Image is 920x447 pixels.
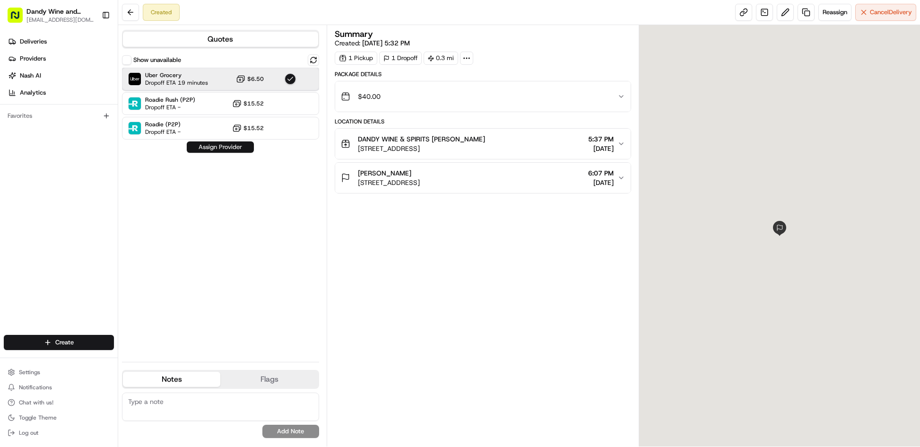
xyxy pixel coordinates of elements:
[25,61,156,71] input: Clear
[424,52,458,65] div: 0.3 mi
[335,70,631,78] div: Package Details
[4,4,98,26] button: Dandy Wine and Spirits[EMAIL_ADDRESS][DOMAIN_NAME]
[26,16,94,24] button: [EMAIL_ADDRESS][DOMAIN_NAME]
[187,141,254,153] button: Assign Provider
[19,368,40,376] span: Settings
[818,4,851,21] button: Reassign
[4,85,118,100] a: Analytics
[335,163,631,193] button: [PERSON_NAME][STREET_ADDRESS]6:07 PM[DATE]
[4,335,114,350] button: Create
[129,73,141,85] img: Uber Grocery
[94,160,114,167] span: Pylon
[220,372,318,387] button: Flags
[19,399,53,406] span: Chat with us!
[232,99,264,108] button: $15.52
[89,137,152,147] span: API Documentation
[4,396,114,409] button: Chat with us!
[133,56,181,64] label: Show unavailable
[379,52,422,65] div: 1 Dropoff
[358,168,411,178] span: [PERSON_NAME]
[358,134,485,144] span: DANDY WINE & SPIRITS [PERSON_NAME]
[335,30,373,38] h3: Summary
[67,160,114,167] a: Powered byPylon
[4,68,118,83] a: Nash AI
[4,426,114,439] button: Log out
[6,133,76,150] a: 📗Knowledge Base
[4,51,118,66] a: Providers
[9,38,172,53] p: Welcome 👋
[19,137,72,147] span: Knowledge Base
[145,71,208,79] span: Uber Grocery
[19,384,52,391] span: Notifications
[9,90,26,107] img: 1736555255976-a54dd68f-1ca7-489b-9aae-adbdc363a1c4
[80,138,87,146] div: 💻
[161,93,172,105] button: Start new chat
[335,81,631,112] button: $40.00
[588,178,614,187] span: [DATE]
[588,168,614,178] span: 6:07 PM
[247,75,264,83] span: $6.50
[123,32,318,47] button: Quotes
[243,100,264,107] span: $15.52
[588,134,614,144] span: 5:37 PM
[129,97,141,110] img: Roadie Rush (P2P)
[123,372,220,387] button: Notes
[9,9,28,28] img: Nash
[145,104,195,111] span: Dropoff ETA -
[145,79,208,87] span: Dropoff ETA 19 minutes
[823,8,847,17] span: Reassign
[19,414,57,421] span: Toggle Theme
[32,90,155,100] div: Start new chat
[20,88,46,97] span: Analytics
[145,121,181,128] span: Roadie (P2P)
[232,123,264,133] button: $15.52
[20,37,47,46] span: Deliveries
[335,52,377,65] div: 1 Pickup
[855,4,916,21] button: CancelDelivery
[55,338,74,347] span: Create
[358,178,420,187] span: [STREET_ADDRESS]
[4,381,114,394] button: Notifications
[588,144,614,153] span: [DATE]
[19,429,38,437] span: Log out
[236,74,264,84] button: $6.50
[335,129,631,159] button: DANDY WINE & SPIRITS [PERSON_NAME][STREET_ADDRESS]5:37 PM[DATE]
[76,133,156,150] a: 💻API Documentation
[335,38,410,48] span: Created:
[4,366,114,379] button: Settings
[26,7,94,16] button: Dandy Wine and Spirits
[4,34,118,49] a: Deliveries
[362,39,410,47] span: [DATE] 5:32 PM
[145,128,181,136] span: Dropoff ETA -
[129,122,141,134] img: Roadie (P2P)
[870,8,912,17] span: Cancel Delivery
[4,108,114,123] div: Favorites
[358,144,485,153] span: [STREET_ADDRESS]
[9,138,17,146] div: 📗
[145,96,195,104] span: Roadie Rush (P2P)
[20,71,41,80] span: Nash AI
[4,411,114,424] button: Toggle Theme
[32,100,120,107] div: We're available if you need us!
[20,54,46,63] span: Providers
[243,124,264,132] span: $15.52
[335,118,631,125] div: Location Details
[358,92,381,101] span: $40.00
